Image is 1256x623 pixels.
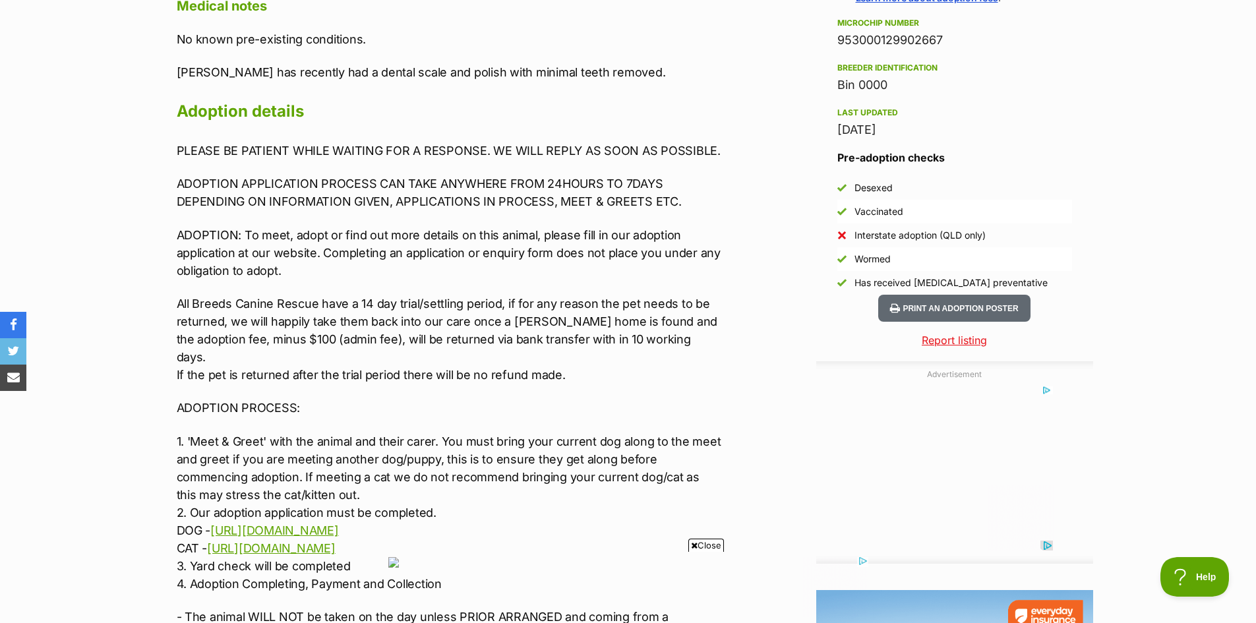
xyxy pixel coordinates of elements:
[856,386,1054,550] iframe: Advertisement
[837,183,847,193] img: Yes
[388,557,868,616] iframe: Advertisement
[1160,557,1230,597] iframe: Help Scout Beacon - Open
[837,231,847,240] img: No
[854,181,893,194] div: Desexed
[177,142,721,160] p: PLEASE BE PATIENT WHILE WAITING FOR A RESPONSE. WE WILL REPLY AS SOON AS POSSIBLE.
[177,97,721,126] h2: Adoption details
[177,295,721,384] p: All Breeds Canine Rescue have a 14 day trial/settling period, if for any reason the pet needs to ...
[837,121,1072,139] div: [DATE]
[177,175,721,210] p: ADOPTION APPLICATION PROCESS CAN TAKE ANYWHERE FROM 24HOURS TO 7DAYS DEPENDING ON INFORMATION GIV...
[837,150,1072,165] h3: Pre-adoption checks
[688,539,724,552] span: Close
[837,107,1072,118] div: Last updated
[837,18,1072,28] div: Microchip number
[837,254,847,264] img: Yes
[207,541,335,555] a: [URL][DOMAIN_NAME]
[177,30,721,48] p: No known pre-existing conditions.
[177,226,721,280] p: ADOPTION: To meet, adopt or find out more details on this animal, please fill in our adoption app...
[837,207,847,216] img: Yes
[854,276,1048,289] div: Has received [MEDICAL_DATA] preventative
[210,523,338,537] a: [URL][DOMAIN_NAME]
[854,252,891,266] div: Wormed
[177,399,721,417] p: ADOPTION PROCESS:
[177,432,721,593] p: 1. 'Meet & Greet' with the animal and their carer. You must bring your current dog along to the m...
[878,295,1030,322] button: Print an adoption poster
[854,229,986,242] div: Interstate adoption (QLD only)
[837,278,847,287] img: Yes
[837,76,1072,94] div: Bin 0000
[177,63,721,81] p: [PERSON_NAME] has recently had a dental scale and polish with minimal teeth removed.
[837,31,1072,49] div: 953000129902667
[816,361,1093,564] div: Advertisement
[854,205,903,218] div: Vaccinated
[816,332,1093,348] a: Report listing
[837,63,1072,73] div: Breeder identification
